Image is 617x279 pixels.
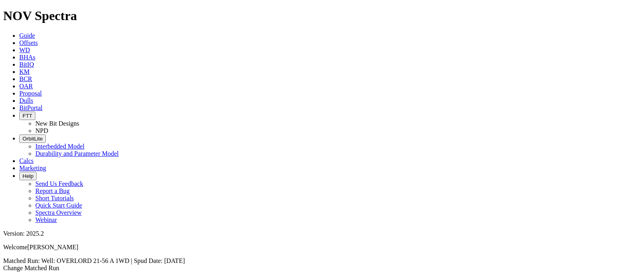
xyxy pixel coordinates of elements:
[19,47,30,53] a: WD
[22,173,33,179] span: Help
[35,143,84,150] a: Interbedded Model
[19,97,33,104] a: Dulls
[3,265,59,271] a: Change Matched Run
[35,202,82,209] a: Quick Start Guide
[19,61,34,68] a: BitIQ
[19,134,46,143] button: OrbitLite
[19,75,32,82] a: BCR
[19,112,35,120] button: FTT
[35,195,74,202] a: Short Tutorials
[35,187,69,194] a: Report a Bug
[19,39,38,46] a: Offsets
[19,32,35,39] a: Guide
[27,244,78,250] span: [PERSON_NAME]
[3,257,40,264] span: Matched Run:
[19,157,34,164] a: Calcs
[19,68,30,75] a: KM
[35,150,119,157] a: Durability and Parameter Model
[19,90,42,97] a: Proposal
[19,172,37,180] button: Help
[35,180,83,187] a: Send Us Feedback
[19,104,43,111] a: BitPortal
[35,209,82,216] a: Spectra Overview
[19,165,46,171] a: Marketing
[3,230,614,237] div: Version: 2025.2
[41,257,185,264] span: Well: OVERLORD 21-56 A 1WD | Spud Date: [DATE]
[35,127,48,134] a: NPD
[3,244,614,251] p: Welcome
[35,120,79,127] a: New Bit Designs
[19,83,33,90] a: OAR
[19,54,35,61] a: BHAs
[22,113,32,119] span: FTT
[22,136,43,142] span: OrbitLite
[3,8,614,23] h1: NOV Spectra
[35,216,57,223] a: Webinar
